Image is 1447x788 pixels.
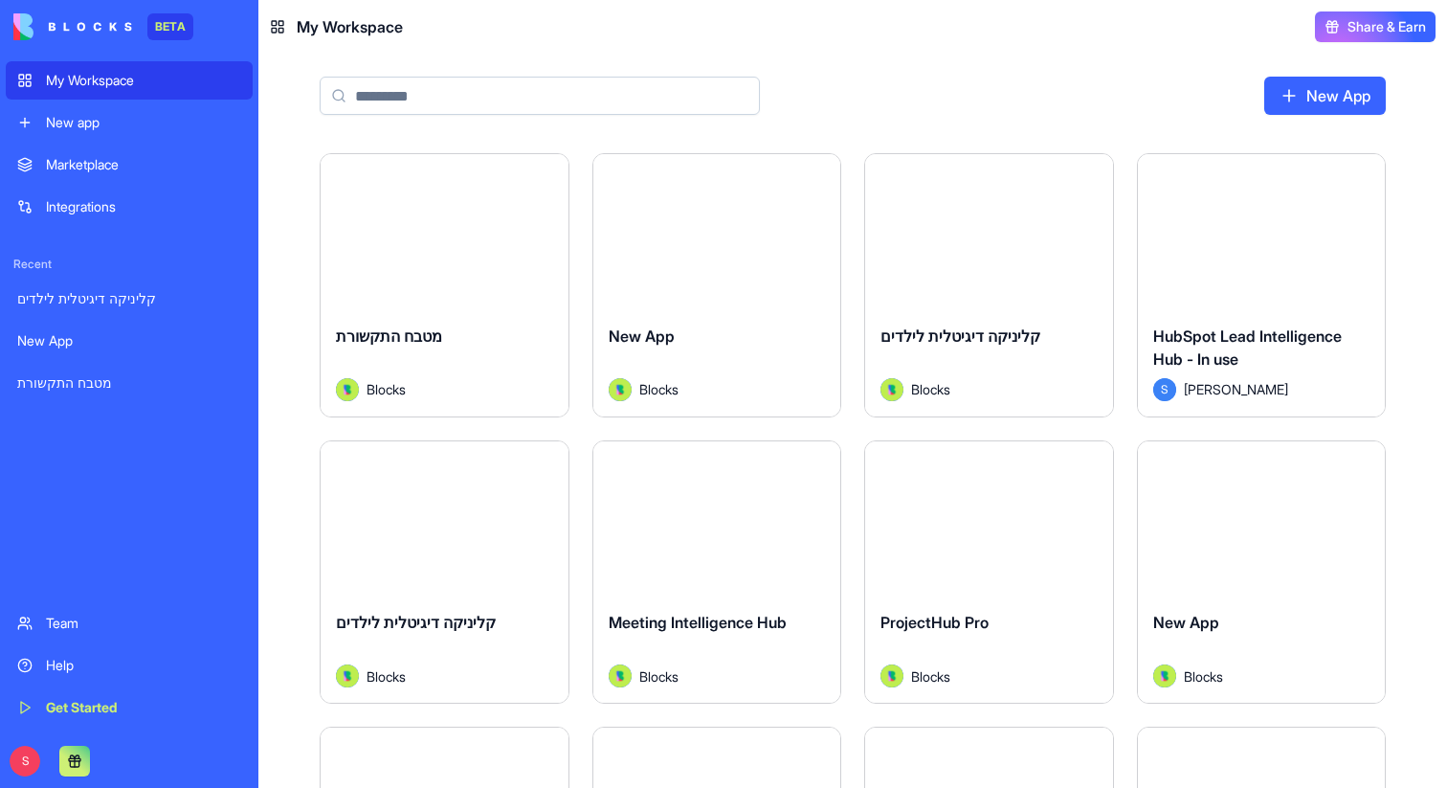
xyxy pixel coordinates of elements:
[639,379,679,399] span: Blocks
[6,688,253,727] a: Get Started
[880,613,989,632] span: ProjectHub Pro
[13,13,193,40] a: BETA
[46,197,241,216] div: Integrations
[46,113,241,132] div: New app
[592,440,842,705] a: Meeting Intelligence HubAvatarBlocks
[1184,379,1288,399] span: [PERSON_NAME]
[46,698,241,717] div: Get Started
[46,656,241,675] div: Help
[880,378,903,401] img: Avatar
[1153,613,1219,632] span: New App
[147,13,193,40] div: BETA
[336,326,442,346] span: מטבח התקשורת
[1347,17,1426,36] span: Share & Earn
[6,646,253,685] a: Help
[880,326,1040,346] span: קליניקה דיגיטלית לילדים
[1137,440,1387,705] a: New AppAvatarBlocks
[336,613,496,632] span: קליניקה דיגיטלית לילדים
[6,257,253,272] span: Recent
[336,664,359,687] img: Avatar
[1184,666,1223,687] span: Blocks
[17,289,241,308] div: קליניקה דיגיטלית לילדים
[639,666,679,687] span: Blocks
[1153,664,1176,687] img: Avatar
[367,379,406,399] span: Blocks
[320,440,569,705] a: קליניקה דיגיטלית לילדיםAvatarBlocks
[46,614,241,633] div: Team
[1153,378,1176,401] span: S
[6,322,253,360] a: New App
[336,378,359,401] img: Avatar
[6,61,253,100] a: My Workspace
[6,188,253,226] a: Integrations
[10,746,40,777] span: S
[1264,77,1386,115] a: New App
[609,326,675,346] span: New App
[1315,11,1436,42] button: Share & Earn
[911,379,950,399] span: Blocks
[367,666,406,687] span: Blocks
[864,153,1114,417] a: קליניקה דיגיטלית לילדיםAvatarBlocks
[46,71,241,90] div: My Workspace
[609,378,632,401] img: Avatar
[6,146,253,184] a: Marketplace
[6,364,253,402] a: מטבח התקשורת
[592,153,842,417] a: New AppAvatarBlocks
[17,331,241,350] div: New App
[46,155,241,174] div: Marketplace
[880,664,903,687] img: Avatar
[6,280,253,318] a: קליניקה דיגיטלית לילדים
[6,604,253,642] a: Team
[609,613,787,632] span: Meeting Intelligence Hub
[1137,153,1387,417] a: HubSpot Lead Intelligence Hub - In useS[PERSON_NAME]
[13,13,132,40] img: logo
[609,664,632,687] img: Avatar
[6,103,253,142] a: New app
[864,440,1114,705] a: ProjectHub ProAvatarBlocks
[1153,326,1342,369] span: HubSpot Lead Intelligence Hub - In use
[911,666,950,687] span: Blocks
[320,153,569,417] a: מטבח התקשורתAvatarBlocks
[297,15,403,38] span: My Workspace
[17,373,241,393] div: מטבח התקשורת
